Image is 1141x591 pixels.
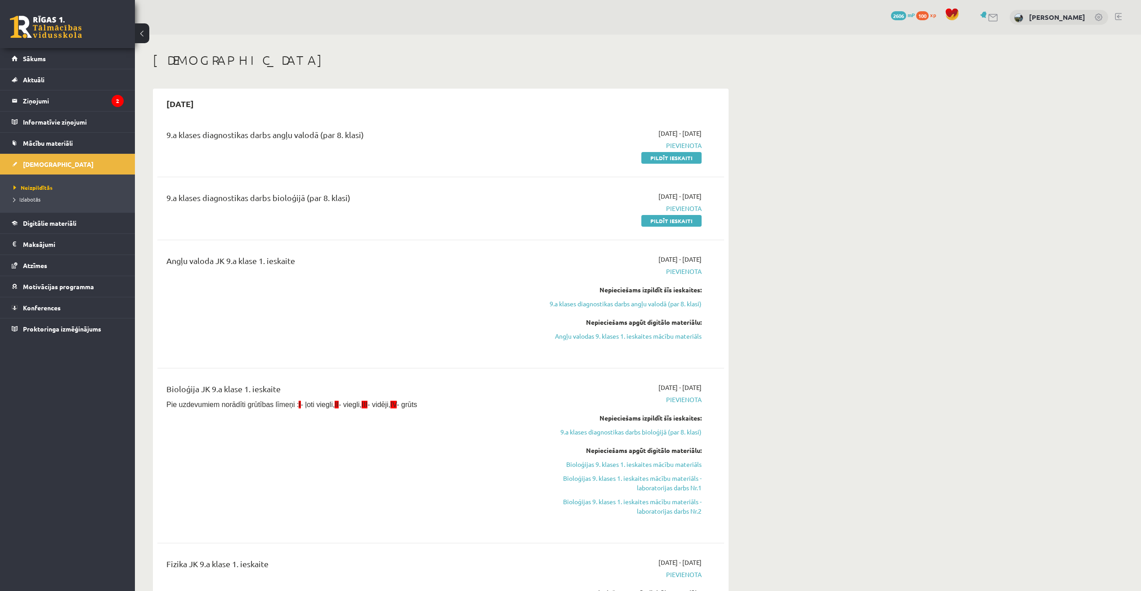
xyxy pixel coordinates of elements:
[658,383,702,392] span: [DATE] - [DATE]
[23,112,124,132] legend: Informatīvie ziņojumi
[658,255,702,264] span: [DATE] - [DATE]
[532,570,702,579] span: Pievienota
[166,129,519,145] div: 9.a klases diagnostikas darbs angļu valodā (par 8. klasi)
[532,331,702,341] a: Angļu valodas 9. klases 1. ieskaites mācību materiāls
[12,213,124,233] a: Digitālie materiāli
[12,90,124,111] a: Ziņojumi2
[532,427,702,437] a: 9.a klases diagnostikas darbs bioloģijā (par 8. klasi)
[658,129,702,138] span: [DATE] - [DATE]
[532,267,702,276] span: Pievienota
[166,192,519,208] div: 9.a klases diagnostikas darbs bioloģijā (par 8. klasi)
[532,446,702,455] div: Nepieciešams apgūt digitālo materiālu:
[23,304,61,312] span: Konferences
[23,282,94,291] span: Motivācijas programma
[13,195,126,203] a: Izlabotās
[13,184,126,192] a: Neizpildītās
[891,11,906,20] span: 2606
[12,48,124,69] a: Sākums
[12,133,124,153] a: Mācību materiāli
[166,401,417,408] span: Pie uzdevumiem norādīti grūtības līmeņi : - ļoti viegli, - viegli, - vidēji, - grūts
[532,413,702,423] div: Nepieciešams izpildīt šīs ieskaites:
[532,285,702,295] div: Nepieciešams izpildīt šīs ieskaites:
[12,255,124,276] a: Atzīmes
[891,11,915,18] a: 2606 mP
[1014,13,1023,22] img: Jānis Helvigs
[12,154,124,175] a: [DEMOGRAPHIC_DATA]
[153,53,729,68] h1: [DEMOGRAPHIC_DATA]
[23,90,124,111] legend: Ziņojumi
[658,558,702,567] span: [DATE] - [DATE]
[532,299,702,309] a: 9.a klases diagnostikas darbs angļu valodā (par 8. klasi)
[1029,13,1085,22] a: [PERSON_NAME]
[299,401,300,408] span: I
[532,497,702,516] a: Bioloģijas 9. klases 1. ieskaites mācību materiāls - laboratorijas darbs Nr.2
[930,11,936,18] span: xp
[23,219,76,227] span: Digitālie materiāli
[916,11,940,18] a: 100 xp
[12,318,124,339] a: Proktoringa izmēģinājums
[12,234,124,255] a: Maksājumi
[390,401,397,408] span: IV
[532,460,702,469] a: Bioloģijas 9. klases 1. ieskaites mācību materiāls
[13,196,40,203] span: Izlabotās
[532,204,702,213] span: Pievienota
[166,558,519,574] div: Fizika JK 9.a klase 1. ieskaite
[23,54,46,63] span: Sākums
[23,234,124,255] legend: Maksājumi
[23,261,47,269] span: Atzīmes
[532,474,702,492] a: Bioloģijas 9. klases 1. ieskaites mācību materiāls - laboratorijas darbs Nr.1
[908,11,915,18] span: mP
[23,139,73,147] span: Mācību materiāli
[641,215,702,227] a: Pildīt ieskaiti
[532,318,702,327] div: Nepieciešams apgūt digitālo materiālu:
[12,112,124,132] a: Informatīvie ziņojumi
[112,95,124,107] i: 2
[658,192,702,201] span: [DATE] - [DATE]
[23,76,45,84] span: Aktuāli
[335,401,339,408] span: II
[166,255,519,271] div: Angļu valoda JK 9.a klase 1. ieskaite
[12,276,124,297] a: Motivācijas programma
[10,16,82,38] a: Rīgas 1. Tālmācības vidusskola
[12,297,124,318] a: Konferences
[362,401,367,408] span: III
[157,93,203,114] h2: [DATE]
[23,325,101,333] span: Proktoringa izmēģinājums
[532,395,702,404] span: Pievienota
[23,160,94,168] span: [DEMOGRAPHIC_DATA]
[166,383,519,399] div: Bioloģija JK 9.a klase 1. ieskaite
[12,69,124,90] a: Aktuāli
[532,141,702,150] span: Pievienota
[916,11,929,20] span: 100
[13,184,53,191] span: Neizpildītās
[641,152,702,164] a: Pildīt ieskaiti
